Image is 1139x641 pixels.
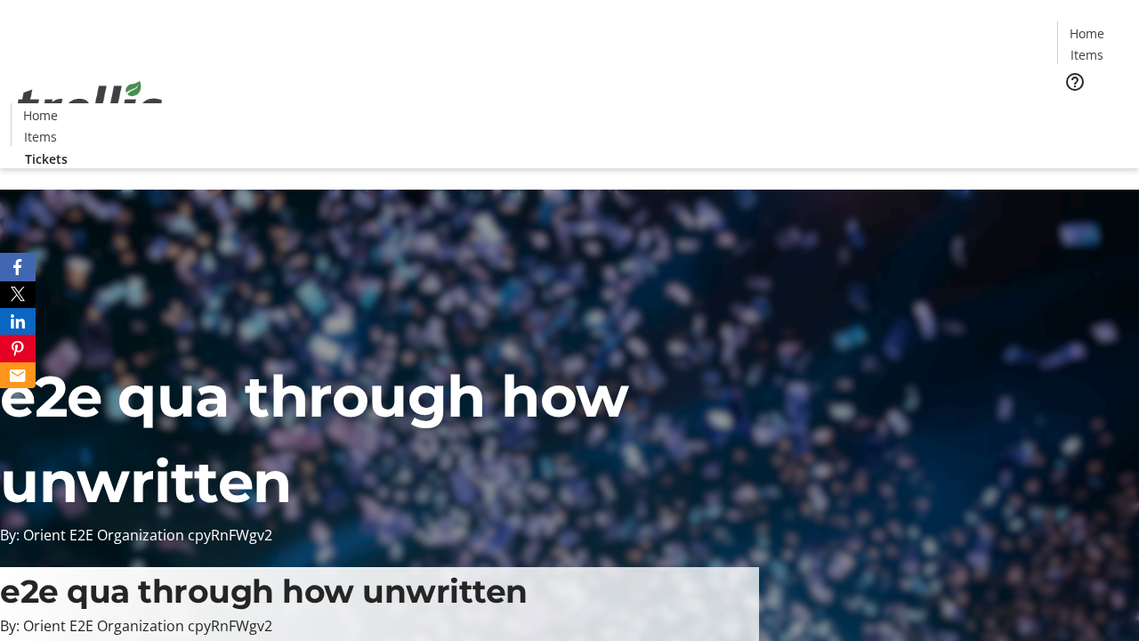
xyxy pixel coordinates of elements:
[1058,45,1115,64] a: Items
[1058,24,1115,43] a: Home
[11,61,169,150] img: Orient E2E Organization cpyRnFWgv2's Logo
[1057,64,1093,100] button: Help
[1057,103,1128,122] a: Tickets
[12,106,69,125] a: Home
[24,127,57,146] span: Items
[1070,24,1104,43] span: Home
[1070,45,1103,64] span: Items
[25,150,68,168] span: Tickets
[1071,103,1114,122] span: Tickets
[12,127,69,146] a: Items
[23,106,58,125] span: Home
[11,150,82,168] a: Tickets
